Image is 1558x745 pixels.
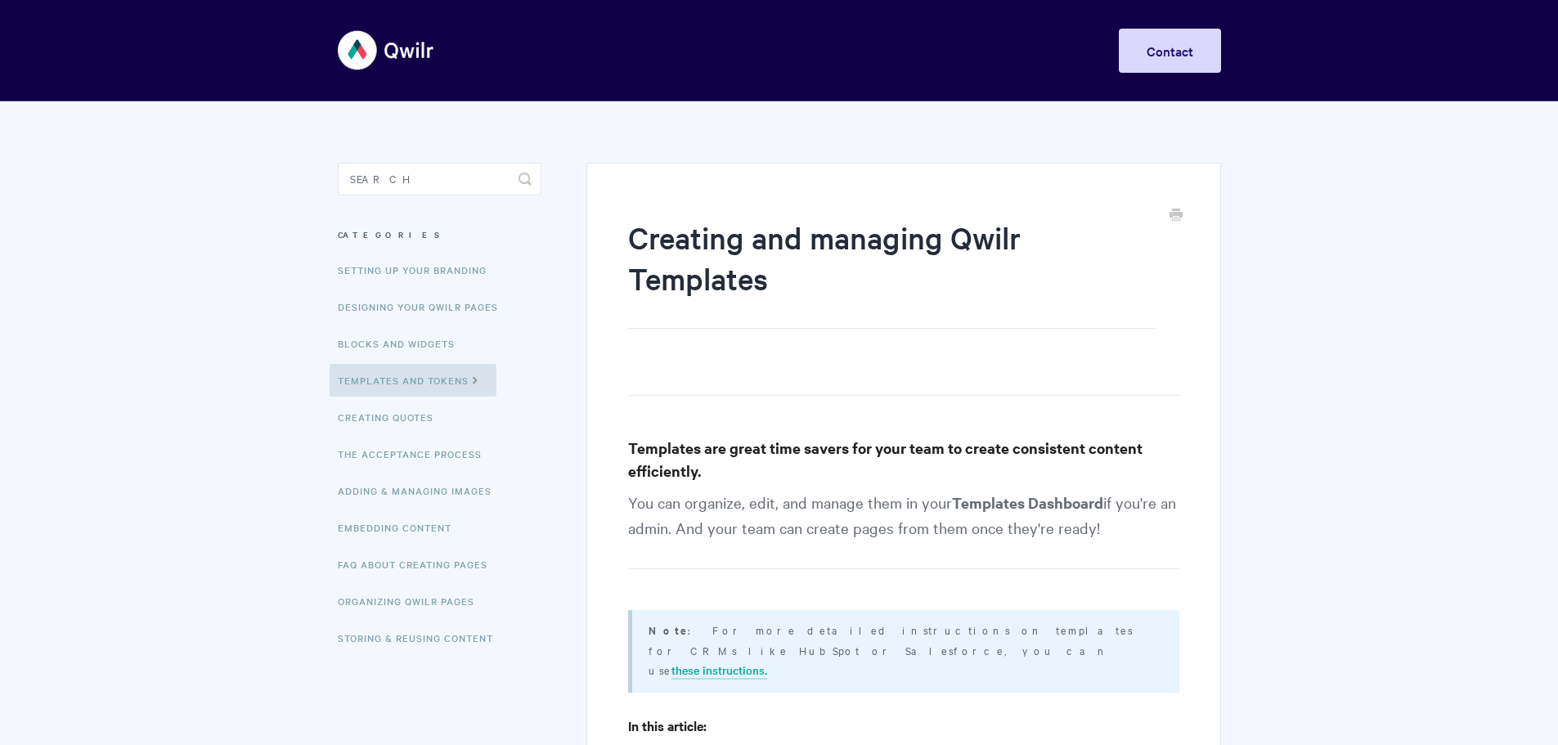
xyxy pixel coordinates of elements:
a: Organizing Qwilr Pages [338,585,487,617]
h3: Templates are great time savers for your team to create consistent content efficiently. [628,437,1179,482]
p: You can organize, edit, and manage them in your if you're an admin. And your team can create page... [628,490,1179,569]
h1: Creating and managing Qwilr Templates [628,217,1154,329]
a: Creating Quotes [338,401,446,433]
strong: Templates Dashboard [952,492,1103,513]
h3: Categories [338,220,541,249]
a: Embedding Content [338,511,464,544]
a: FAQ About Creating Pages [338,548,500,581]
b: Note [649,622,688,638]
input: Search [338,163,541,195]
a: Storing & Reusing Content [338,622,505,654]
strong: In this article: [628,716,707,734]
p: : For more detailed instructions on templates for CRMs like HubSpot or Salesforce, you can use [649,620,1158,680]
img: Qwilr Help Center [338,20,435,81]
a: Templates and Tokens [330,364,496,397]
a: Adding & Managing Images [338,474,504,507]
a: Contact [1119,29,1221,73]
a: Print this Article [1170,207,1183,225]
a: The Acceptance Process [338,438,494,470]
a: these instructions. [671,662,767,680]
a: Setting up your Branding [338,254,499,286]
a: Designing Your Qwilr Pages [338,290,510,323]
a: Blocks and Widgets [338,327,467,360]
